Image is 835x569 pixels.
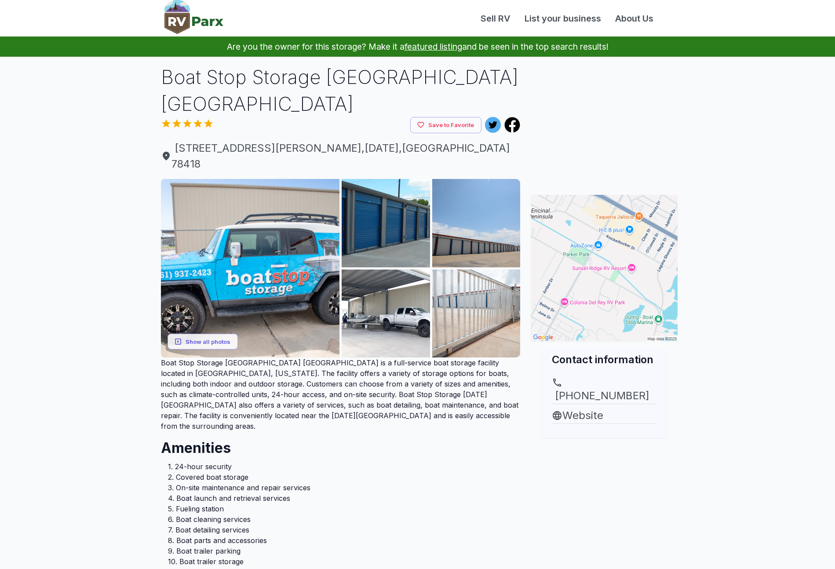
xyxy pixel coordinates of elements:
img: Map for Boat Stop Storage Corpus Christi TX [531,195,678,342]
a: Sell RV [474,12,518,25]
a: About Us [608,12,660,25]
li: 5. Fueling station [168,503,514,514]
img: AJQcZqJC8ioj3tytkyr1qAnZti8FxiMcXxTC_4UdCY9CWioDcjWVQ1plxbj2LlgAnS3cGKNOuJZgDhcQbioyvjSHMyBzvqO8I... [161,179,340,358]
h2: Contact information [552,352,656,367]
li: 6. Boat cleaning services [168,514,514,525]
h2: Amenities [161,431,521,458]
h1: Boat Stop Storage [GEOGRAPHIC_DATA] [GEOGRAPHIC_DATA] [161,64,521,117]
img: AJQcZqIZiqRxTl7_ZUjCL2nBHLSQCfe5AIhOsUnvLmfNS5sK5J1YZ6KnIg2n7BACvFCvmfieQ9NibM-f0hZ1BIf8mHiDqLxDy... [342,270,430,358]
li: 8. Boat parts and accessories [168,535,514,546]
a: Website [552,408,656,423]
li: 2. Covered boat storage [168,472,514,482]
span: [STREET_ADDRESS][PERSON_NAME] , [DATE] , [GEOGRAPHIC_DATA] 78418 [161,140,521,172]
a: [PHONE_NUMBER] [552,377,656,404]
li: 10. Boat trailer storage [168,556,514,567]
button: Save to Favorite [410,117,481,133]
li: 7. Boat detailing services [168,525,514,535]
a: List your business [518,12,608,25]
a: [STREET_ADDRESS][PERSON_NAME],[DATE],[GEOGRAPHIC_DATA] 78418 [161,140,521,172]
iframe: Advertisement [531,64,678,174]
img: AJQcZqIT2640n2nqVu5ArybcfbTDFwjYmO-f6kSlK64ywQk2bb-HnF6BNADB9ZbFfhtBsklmtEX9ybLYVoL5mgB4C9yuXT_0I... [432,270,521,358]
img: AJQcZqKFOpF2OIKbhBqikn_5lnns_bJCAF48hvnHkWxSM-Q8ddjSKv9ZxLoCeHY49mJGf5Ouk5S79eaW9S4hL9cOeUtHq4fGe... [342,179,430,267]
img: AJQcZqIZTIx-icL5BJNsVZOMCdS8EIYNE_a5JxjBTk6i79ntqGDkqDkgYfkP6PV3Dni1d5v64hJ-ZQAt7Fen-ZOkiBcUFCdp3... [432,179,521,267]
li: 4. Boat launch and retrieval services [168,493,514,503]
button: Show all photos [168,333,238,350]
p: Are you the owner for this storage? Make it a and be seen in the top search results! [11,36,824,57]
li: 9. Boat trailer parking [168,546,514,556]
a: featured listing [405,41,462,52]
iframe: Advertisement [531,438,678,548]
li: 1. 24-hour security [168,461,514,472]
p: Boat Stop Storage [GEOGRAPHIC_DATA] [GEOGRAPHIC_DATA] is a full-service boat storage facility loc... [161,357,521,431]
li: 3. On-site maintenance and repair services [168,482,514,493]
